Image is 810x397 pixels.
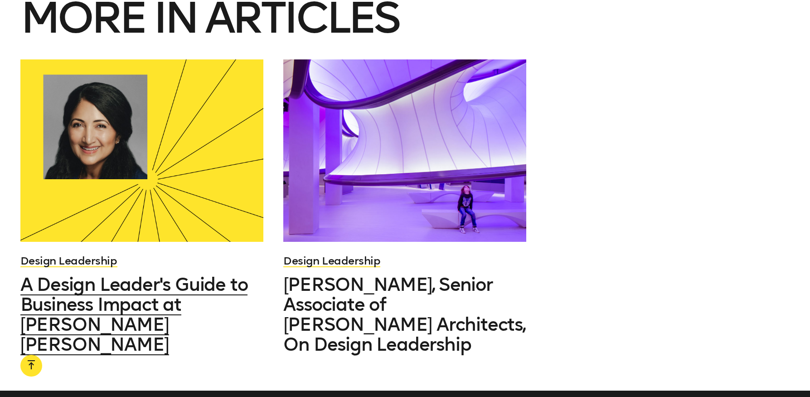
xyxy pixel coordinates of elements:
span: [PERSON_NAME], Senior Associate of [PERSON_NAME] Architects, On Design Leadership [283,274,524,355]
span: A Design Leader's Guide to Business Impact at [PERSON_NAME] [PERSON_NAME] [20,274,248,355]
a: [PERSON_NAME], Senior Associate of [PERSON_NAME] Architects, On Design Leadership [283,274,526,354]
a: Design Leadership [283,254,380,267]
a: A Design Leader's Guide to Business Impact at [PERSON_NAME] [PERSON_NAME] [20,274,263,354]
a: Design Leadership [20,254,117,267]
